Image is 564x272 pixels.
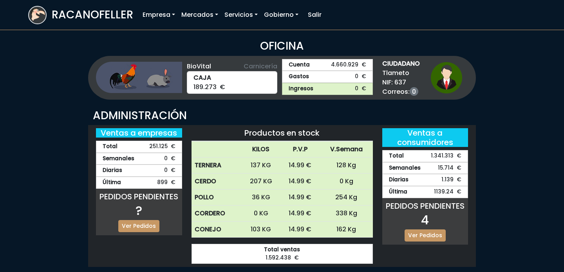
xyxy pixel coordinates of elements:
th: P.V.P [280,141,320,157]
a: Ver Pedidos [118,220,159,232]
img: ganaderia.png [96,62,182,93]
a: Salir [305,7,325,23]
strong: Cuenta [289,61,310,69]
div: 1.139 € [382,174,468,186]
span: ? [136,202,142,219]
div: 251.125 € [96,141,182,153]
td: 103 KG [242,222,280,238]
a: Ingresos0 € [282,83,373,95]
th: CONEJO [192,222,242,238]
strong: Diarias [389,176,409,184]
div: 0 € [96,165,182,177]
th: TERNERA [192,157,242,174]
td: 162 Kg [320,222,373,238]
td: 137 KG [242,157,280,174]
td: 14.99 € [280,190,320,206]
strong: CIUDADANO [382,59,420,68]
strong: Última [389,188,407,196]
td: 128 Kg [320,157,373,174]
th: CORDERO [192,206,242,222]
td: 254 Kg [320,190,373,206]
th: POLLO [192,190,242,206]
strong: Total [389,152,404,160]
strong: Diarias [103,166,122,175]
div: 1.341.313 € [382,150,468,162]
a: Empresa [139,7,178,23]
span: Tlameto [382,68,420,78]
img: logoracarojo.png [29,7,46,21]
div: 189.273 € [187,71,278,94]
strong: Total ventas [198,246,366,254]
div: 1.592.438 € [192,244,373,264]
div: 899 € [96,177,182,189]
a: Cuenta4.660.929 € [282,59,373,71]
img: ciudadano1.png [431,62,462,93]
div: 1139.24 € [382,186,468,198]
td: 0 Kg [320,174,373,190]
td: 14.99 € [280,174,320,190]
h3: OFICINA [28,39,536,53]
h3: RACANOFELLER [52,8,133,21]
td: 36 KG [242,190,280,206]
a: Servicios [221,7,261,23]
div: 15.714 € [382,162,468,174]
th: KILOS [242,141,280,157]
div: BioVital [187,62,278,71]
h5: Ventas a empresas [96,128,182,138]
td: 14.99 € [280,157,320,174]
h5: PEDIDOS PENDIENTES [96,192,182,201]
td: 207 KG [242,174,280,190]
h5: Ventas a consumidores [382,128,468,147]
strong: Última [103,179,121,187]
strong: Ingresos [289,85,313,93]
span: 4 [421,211,429,229]
strong: Semanales [103,155,134,163]
strong: Total [103,143,117,151]
td: 0 KG [242,206,280,222]
td: 338 Kg [320,206,373,222]
strong: CAJA [193,73,271,82]
a: Mercados [178,7,221,23]
a: Gastos0 € [282,71,373,83]
a: 0 [410,87,418,96]
h5: PEDIDOS PENDIENTES [382,201,468,211]
h3: ADMINISTRACIÓN [93,109,471,122]
td: 14.99 € [280,222,320,238]
span: Carnicería [244,62,277,71]
th: V.Semana [320,141,373,157]
strong: Gastos [289,73,309,81]
td: 14.99 € [280,206,320,222]
span: NIF: 637 [382,78,420,87]
span: Correos: [382,87,420,97]
a: Gobierno [261,7,302,23]
h5: Productos en stock [192,128,373,138]
th: CERDO [192,174,242,190]
strong: Semanales [389,164,421,172]
a: RACANOFELLER [28,4,133,26]
div: 0 € [96,153,182,165]
a: Ver Pedidos [405,229,446,242]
